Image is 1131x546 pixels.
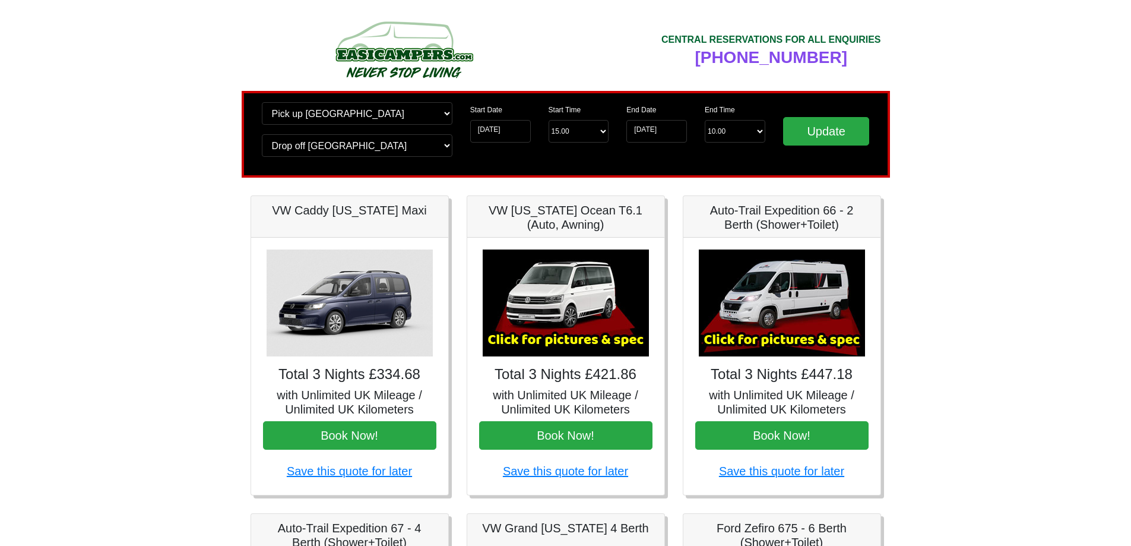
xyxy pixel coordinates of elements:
[695,203,869,232] h5: Auto-Trail Expedition 66 - 2 Berth (Shower+Toilet)
[699,250,865,356] img: Auto-Trail Expedition 66 - 2 Berth (Shower+Toilet)
[291,17,517,82] img: campers-checkout-logo.png
[263,366,436,383] h4: Total 3 Nights £334.68
[479,521,652,535] h5: VW Grand [US_STATE] 4 Berth
[479,366,652,383] h4: Total 3 Nights £421.86
[695,388,869,416] h5: with Unlimited UK Mileage / Unlimited UK Kilometers
[470,120,531,143] input: Start Date
[263,421,436,450] button: Book Now!
[695,366,869,383] h4: Total 3 Nights £447.18
[626,120,687,143] input: Return Date
[263,388,436,416] h5: with Unlimited UK Mileage / Unlimited UK Kilometers
[483,250,649,356] img: VW California Ocean T6.1 (Auto, Awning)
[267,250,433,356] img: VW Caddy California Maxi
[695,47,847,68] span: [PHONE_NUMBER]
[287,465,412,478] a: Save this quote for later
[783,117,870,146] input: Update
[479,421,652,450] button: Book Now!
[549,105,581,115] label: Start Time
[479,203,652,232] h5: VW [US_STATE] Ocean T6.1 (Auto, Awning)
[626,105,656,115] label: End Date
[263,203,436,217] h5: VW Caddy [US_STATE] Maxi
[705,105,735,115] label: End Time
[695,421,869,450] button: Book Now!
[661,33,881,47] div: CENTRAL RESERVATIONS FOR ALL ENQUIRIES
[470,105,502,115] label: Start Date
[479,388,652,416] h5: with Unlimited UK Mileage / Unlimited UK Kilometers
[503,465,628,478] a: Save this quote for later
[719,465,844,478] a: Save this quote for later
